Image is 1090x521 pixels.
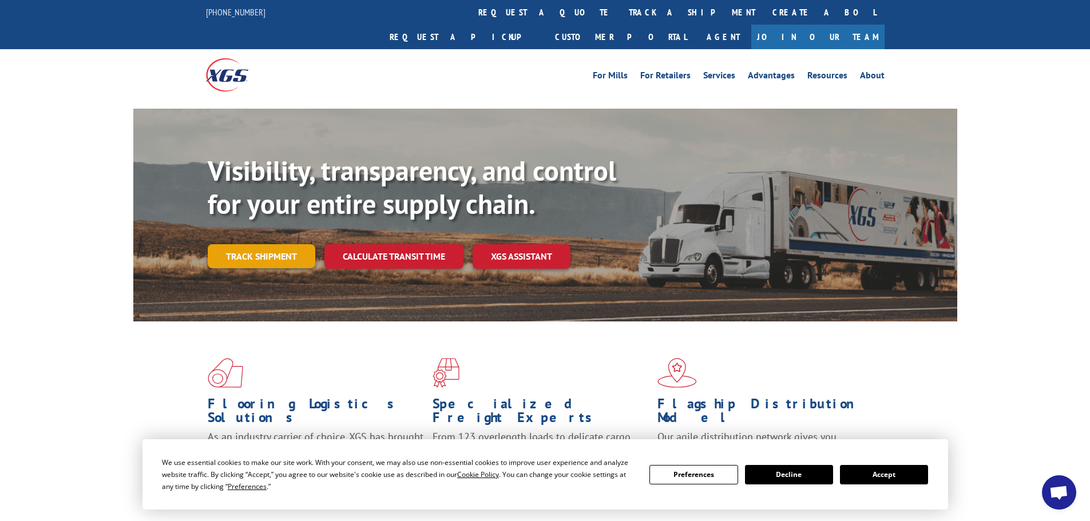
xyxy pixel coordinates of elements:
span: As an industry carrier of choice, XGS has brought innovation and dedication to flooring logistics... [208,430,423,471]
a: For Mills [593,71,628,83]
img: xgs-icon-total-supply-chain-intelligence-red [208,358,243,388]
a: For Retailers [640,71,691,83]
h1: Specialized Freight Experts [433,397,649,430]
span: Preferences [228,482,267,491]
h1: Flagship Distribution Model [657,397,874,430]
a: Agent [695,25,751,49]
a: Customer Portal [546,25,695,49]
span: Cookie Policy [457,470,499,479]
a: XGS ASSISTANT [473,244,570,269]
img: xgs-icon-flagship-distribution-model-red [657,358,697,388]
a: Calculate transit time [324,244,463,269]
a: Join Our Team [751,25,885,49]
a: About [860,71,885,83]
a: [PHONE_NUMBER] [206,6,265,18]
div: Cookie Consent Prompt [142,439,948,510]
a: Advantages [748,71,795,83]
p: From 123 overlength loads to delicate cargo, our experienced staff knows the best way to move you... [433,430,649,481]
a: Open chat [1042,475,1076,510]
span: Our agile distribution network gives you nationwide inventory management on demand. [657,430,868,457]
button: Preferences [649,465,738,484]
a: Request a pickup [381,25,546,49]
button: Accept [840,465,928,484]
button: Decline [745,465,833,484]
div: We use essential cookies to make our site work. With your consent, we may also use non-essential ... [162,456,636,492]
a: Resources [807,71,847,83]
a: Track shipment [208,244,315,268]
b: Visibility, transparency, and control for your entire supply chain. [208,153,616,221]
a: Services [703,71,735,83]
h1: Flooring Logistics Solutions [208,397,424,430]
img: xgs-icon-focused-on-flooring-red [433,358,459,388]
